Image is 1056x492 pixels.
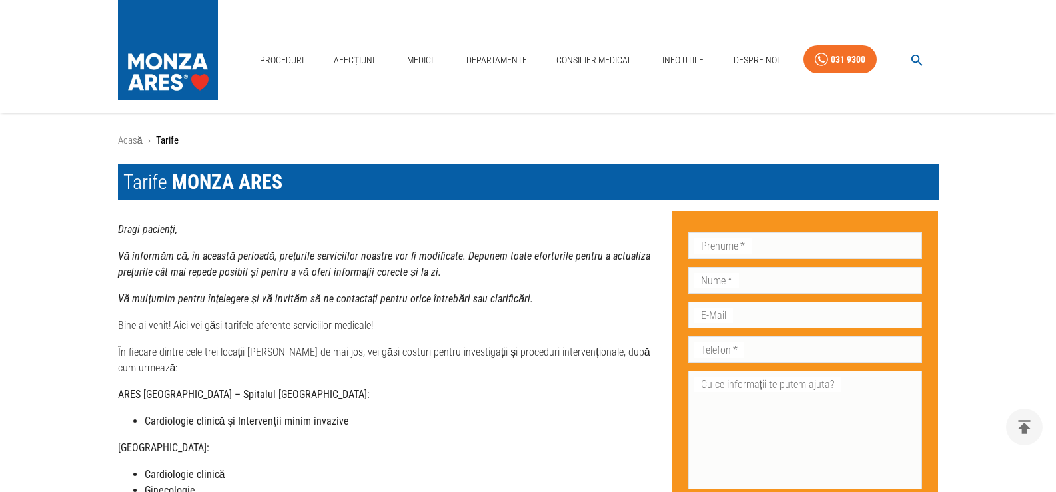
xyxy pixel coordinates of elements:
a: Medici [399,47,442,74]
strong: Vă mulțumim pentru înțelegere și vă invităm să ne contactați pentru orice întrebări sau clarificări. [118,292,534,305]
a: Info Utile [657,47,709,74]
nav: breadcrumb [118,133,939,148]
a: 031 9300 [803,45,877,74]
strong: [GEOGRAPHIC_DATA]: [118,441,209,454]
a: Despre Noi [728,47,784,74]
strong: Vă informăm că, în această perioadă, prețurile serviciilor noastre vor fi modificate. Depunem toa... [118,250,651,278]
span: MONZA ARES [172,170,282,194]
a: Acasă [118,134,143,146]
li: › [148,133,151,148]
strong: ARES [GEOGRAPHIC_DATA] – Spitalul [GEOGRAPHIC_DATA]: [118,388,370,401]
a: Proceduri [255,47,309,74]
strong: Cardiologie clinică și Intervenții minim invazive [145,415,349,427]
p: În fiecare dintre cele trei locații [PERSON_NAME] de mai jos, vei găsi costuri pentru investigați... [118,344,662,376]
p: Tarife [156,133,179,148]
div: 031 9300 [831,51,865,68]
h1: Tarife [118,164,939,200]
a: Consilier Medical [551,47,638,74]
a: Departamente [461,47,532,74]
strong: Cardiologie clinică [145,468,225,481]
a: Afecțiuni [328,47,380,74]
p: Bine ai venit! Aici vei găsi tarifele aferente serviciilor medicale! [118,318,662,334]
strong: Dragi pacienți, [118,223,177,236]
button: delete [1006,409,1043,445]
